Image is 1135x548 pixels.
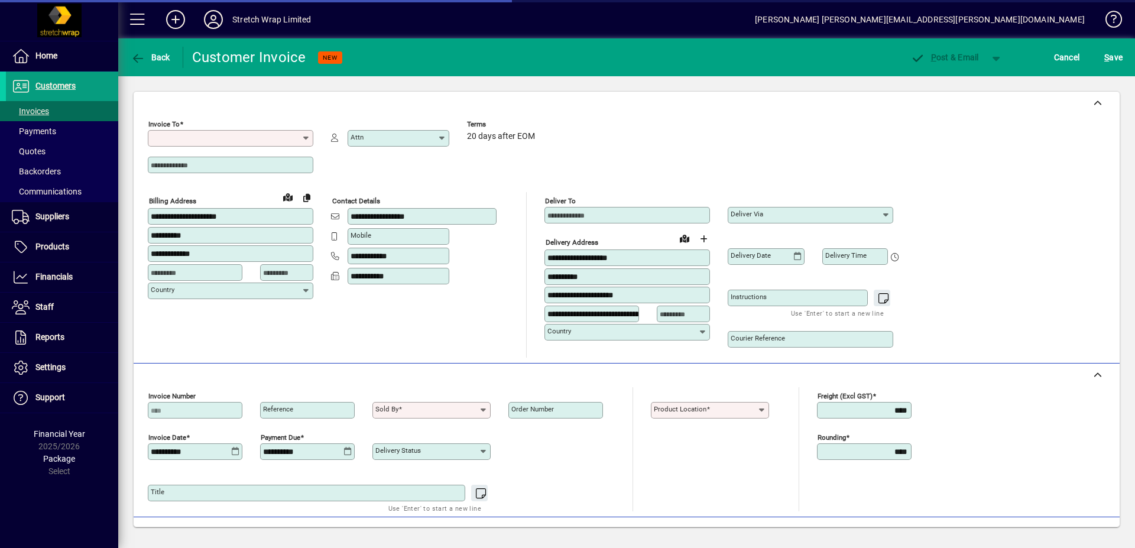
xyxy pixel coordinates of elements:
[467,132,535,141] span: 20 days after EOM
[825,251,867,260] mat-label: Delivery time
[731,251,771,260] mat-label: Delivery date
[6,262,118,292] a: Financials
[192,48,306,67] div: Customer Invoice
[1033,523,1093,544] button: Product
[35,362,66,372] span: Settings
[654,405,706,413] mat-label: Product location
[194,9,232,30] button: Profile
[1097,2,1120,41] a: Knowledge Base
[35,272,73,281] span: Financials
[545,197,576,205] mat-label: Deliver To
[12,106,49,116] span: Invoices
[12,127,56,136] span: Payments
[157,9,194,30] button: Add
[35,212,69,221] span: Suppliers
[694,229,713,248] button: Choose address
[6,293,118,322] a: Staff
[148,433,186,442] mat-label: Invoice date
[818,433,846,442] mat-label: Rounding
[6,41,118,71] a: Home
[151,286,174,294] mat-label: Country
[151,488,164,496] mat-label: Title
[297,188,316,207] button: Copy to Delivery address
[731,334,785,342] mat-label: Courier Reference
[1051,47,1083,68] button: Cancel
[351,133,364,141] mat-label: Attn
[375,446,421,455] mat-label: Delivery status
[12,147,46,156] span: Quotes
[35,242,69,251] span: Products
[6,181,118,202] a: Communications
[6,121,118,141] a: Payments
[263,405,293,413] mat-label: Reference
[6,101,118,121] a: Invoices
[232,10,312,29] div: Stretch Wrap Limited
[375,405,398,413] mat-label: Sold by
[731,210,763,218] mat-label: Deliver via
[35,393,65,402] span: Support
[128,47,173,68] button: Back
[34,429,85,439] span: Financial Year
[6,232,118,262] a: Products
[6,161,118,181] a: Backorders
[261,433,300,442] mat-label: Payment due
[755,10,1085,29] div: [PERSON_NAME] [PERSON_NAME][EMAIL_ADDRESS][PERSON_NAME][DOMAIN_NAME]
[818,392,873,400] mat-label: Freight (excl GST)
[1054,48,1080,67] span: Cancel
[904,47,985,68] button: Post & Email
[35,81,76,90] span: Customers
[12,187,82,196] span: Communications
[791,306,884,320] mat-hint: Use 'Enter' to start a new line
[35,302,54,312] span: Staff
[731,293,767,301] mat-label: Instructions
[1104,48,1123,67] span: ave
[1101,47,1126,68] button: Save
[6,141,118,161] a: Quotes
[511,405,554,413] mat-label: Order number
[1039,524,1087,543] span: Product
[148,120,180,128] mat-label: Invoice To
[6,383,118,413] a: Support
[709,523,779,544] button: Product History
[12,167,61,176] span: Backorders
[6,323,118,352] a: Reports
[1104,53,1109,62] span: S
[6,202,118,232] a: Suppliers
[910,53,979,62] span: ost & Email
[547,327,571,335] mat-label: Country
[931,53,936,62] span: P
[35,51,57,60] span: Home
[131,53,170,62] span: Back
[323,54,338,61] span: NEW
[35,332,64,342] span: Reports
[6,353,118,382] a: Settings
[278,187,297,206] a: View on map
[351,231,371,239] mat-label: Mobile
[148,392,196,400] mat-label: Invoice number
[714,524,774,543] span: Product History
[467,121,538,128] span: Terms
[43,454,75,463] span: Package
[388,501,481,515] mat-hint: Use 'Enter' to start a new line
[675,229,694,248] a: View on map
[118,47,183,68] app-page-header-button: Back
